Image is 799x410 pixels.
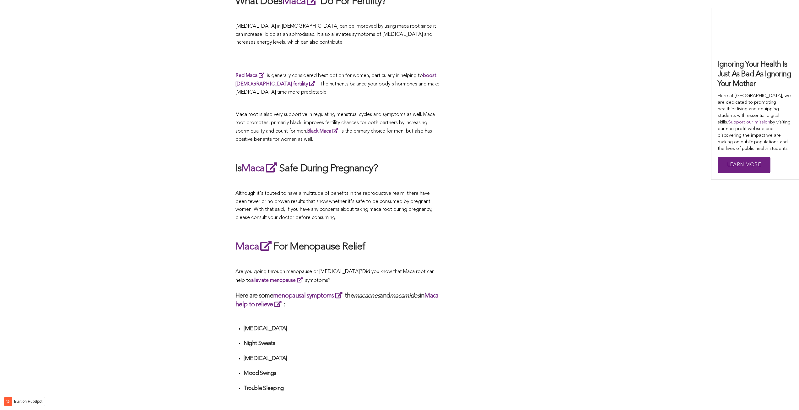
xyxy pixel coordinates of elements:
span: is generally considered best option for women, particularly in helping to . The nutrients balance... [235,73,440,95]
h4: Mood Swings [244,370,440,377]
a: Red Maca [235,73,267,78]
em: macaenes [354,293,380,299]
a: Learn More [718,157,770,173]
button: Built on HubSpot [4,397,45,406]
label: Built on HubSpot [12,397,45,406]
em: macamides [390,293,420,299]
a: menopausal symptoms [273,293,345,299]
h4: [MEDICAL_DATA] [244,325,440,332]
a: Black Maca [307,129,341,134]
span: Are you going through menopause or [MEDICAL_DATA]? [235,269,362,274]
span: Maca root is also very supportive in regulating menstrual cycles and symptoms as well. Maca root ... [235,112,435,142]
a: Maca [241,164,279,174]
a: Maca [235,242,273,252]
span: [MEDICAL_DATA] in [DEMOGRAPHIC_DATA] can be improved by using maca root since it can increase lib... [235,24,436,45]
h4: Trouble Sleeping [244,385,440,392]
h4: [MEDICAL_DATA] [244,355,440,362]
h2: Is Safe During Pregnancy? [235,161,440,176]
strong: Red Maca [235,73,257,78]
a: alleviate menopause [251,278,305,283]
h2: For Menopause Relief [235,239,440,254]
h3: Here are some the and in : [235,291,440,309]
span: Although it's touted to have a multitude of benefits in the reproductive realm, there have been f... [235,191,432,220]
img: HubSpot sprocket logo [4,398,12,405]
strong: Black Maca [307,129,331,134]
h4: Night Sweats [244,340,440,347]
a: Maca help to relieve [235,293,439,308]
